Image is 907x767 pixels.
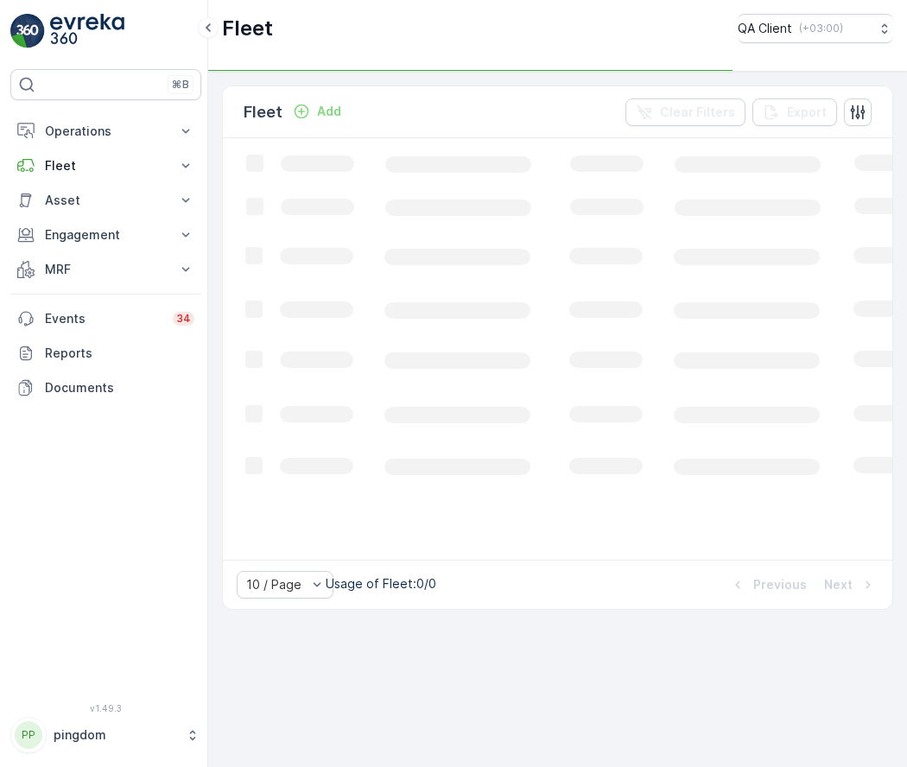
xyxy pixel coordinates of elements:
[45,345,194,362] p: Reports
[222,15,273,42] p: Fleet
[727,574,809,595] button: Previous
[176,312,191,326] p: 34
[45,192,167,209] p: Asset
[752,98,837,126] button: Export
[172,78,189,92] p: ⌘B
[45,310,162,327] p: Events
[10,149,201,183] button: Fleet
[10,14,45,48] img: logo
[326,575,436,593] p: Usage of Fleet : 0/0
[45,379,194,396] p: Documents
[10,336,201,371] a: Reports
[10,218,201,252] button: Engagement
[244,100,282,124] p: Fleet
[10,183,201,218] button: Asset
[738,14,893,43] button: QA Client(+03:00)
[286,101,348,122] button: Add
[10,301,201,336] a: Events34
[50,14,124,48] img: logo_light-DOdMpM7g.png
[753,576,807,593] p: Previous
[54,726,177,744] p: pingdom
[10,114,201,149] button: Operations
[824,576,853,593] p: Next
[10,717,201,753] button: PPpingdom
[45,261,167,278] p: MRF
[317,103,341,120] p: Add
[787,104,827,121] p: Export
[10,371,201,405] a: Documents
[45,226,167,244] p: Engagement
[45,123,167,140] p: Operations
[660,104,735,121] p: Clear Filters
[625,98,745,126] button: Clear Filters
[738,20,792,37] p: QA Client
[822,574,878,595] button: Next
[10,252,201,287] button: MRF
[45,157,167,174] p: Fleet
[10,703,201,713] span: v 1.49.3
[799,22,843,35] p: ( +03:00 )
[15,721,42,749] div: PP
